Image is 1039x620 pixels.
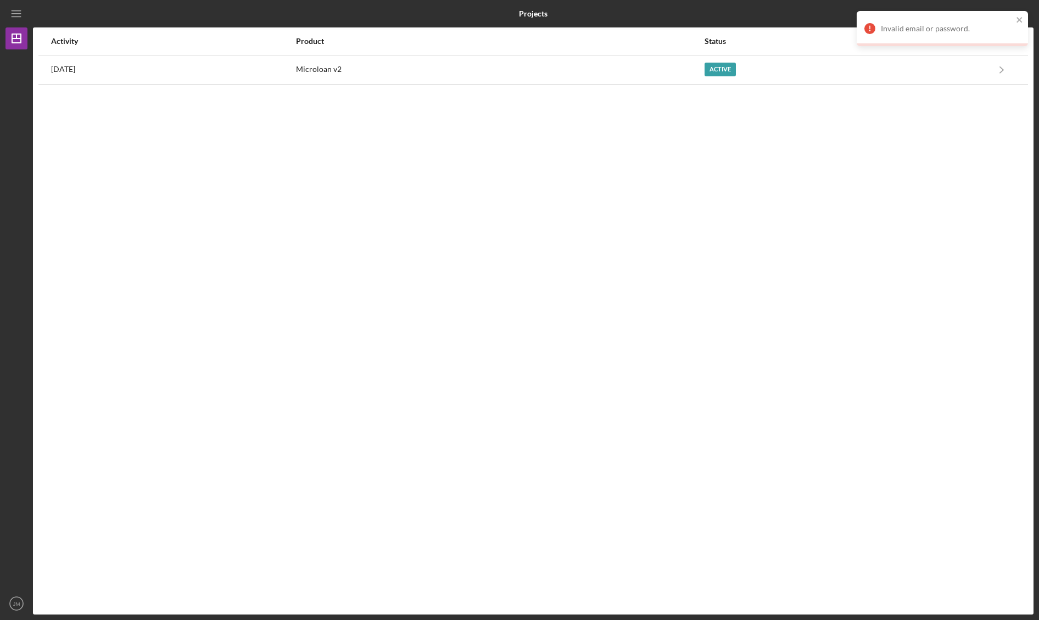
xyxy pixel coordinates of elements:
[1016,15,1024,26] button: close
[705,63,736,76] div: Active
[519,9,548,18] b: Projects
[296,37,703,46] div: Product
[5,593,27,615] button: JM
[881,24,1013,33] div: Invalid email or password.
[13,601,20,607] text: JM
[51,65,75,74] time: 2025-08-13 02:30
[705,37,987,46] div: Status
[296,56,703,83] div: Microloan v2
[51,37,295,46] div: Activity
